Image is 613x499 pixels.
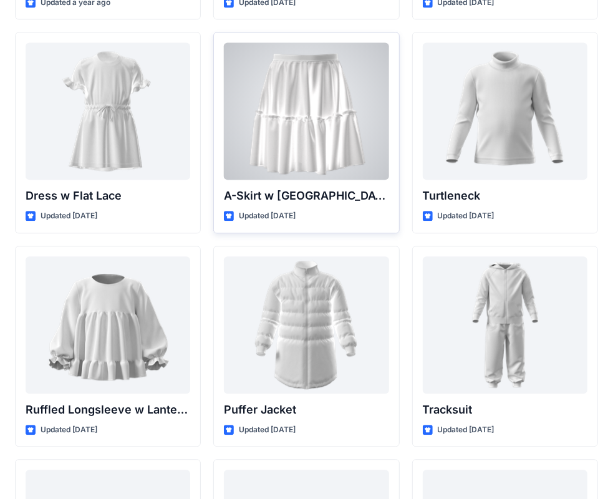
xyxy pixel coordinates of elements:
[41,210,97,223] p: Updated [DATE]
[224,42,389,180] a: A-Skirt w Ruffle
[26,42,190,180] a: Dress w Flat Lace
[423,401,587,419] p: Tracksuit
[224,256,389,394] a: Puffer Jacket
[224,187,389,205] p: A-Skirt w [GEOGRAPHIC_DATA]
[239,424,296,437] p: Updated [DATE]
[26,256,190,394] a: Ruffled Longsleeve w Lantern Sleeve
[423,42,587,180] a: Turtleneck
[239,210,296,223] p: Updated [DATE]
[438,210,495,223] p: Updated [DATE]
[423,256,587,394] a: Tracksuit
[423,187,587,205] p: Turtleneck
[438,424,495,437] p: Updated [DATE]
[41,424,97,437] p: Updated [DATE]
[26,187,190,205] p: Dress w Flat Lace
[224,401,389,419] p: Puffer Jacket
[26,401,190,419] p: Ruffled Longsleeve w Lantern Sleeve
